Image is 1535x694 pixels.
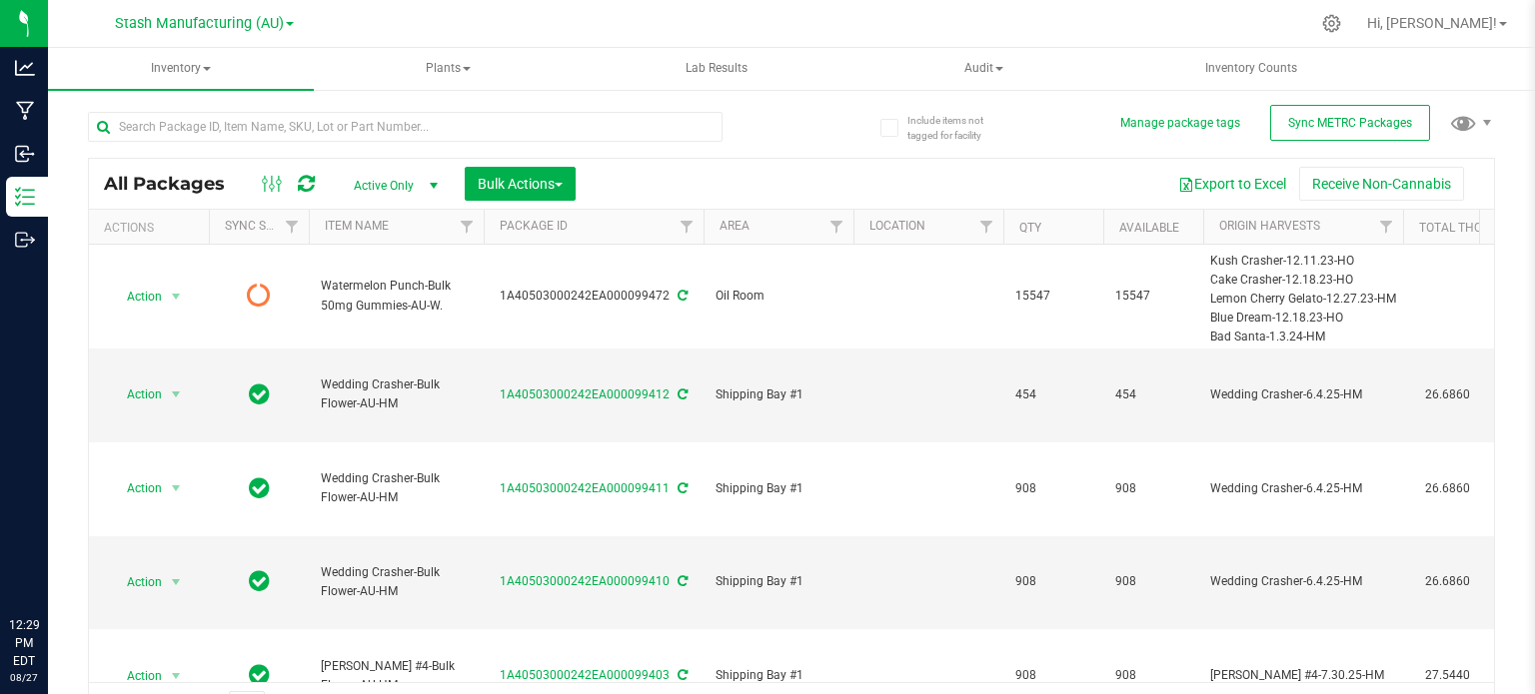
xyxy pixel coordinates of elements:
inline-svg: Outbound [15,230,35,250]
p: 08/27 [9,670,39,685]
inline-svg: Inbound [15,144,35,164]
a: Filter [970,210,1003,244]
span: 908 [1015,479,1091,498]
span: Shipping Bay #1 [716,385,841,404]
a: 1A40503000242EA000099411 [500,481,670,495]
a: Qty [1019,221,1041,235]
span: select [164,283,189,311]
inline-svg: Inventory [15,187,35,207]
span: select [164,380,189,408]
a: Location [869,219,925,233]
span: 454 [1115,385,1191,404]
span: 908 [1015,572,1091,591]
div: Blue Dream-12.18.23-HO [1210,309,1397,328]
span: Sync from Compliance System [675,481,688,495]
inline-svg: Manufacturing [15,101,35,121]
span: In Sync [249,661,270,689]
span: Audit [851,49,1115,89]
span: In Sync [249,380,270,408]
span: Action [109,662,163,690]
p: 12:29 PM EDT [9,616,39,670]
span: 15547 [1115,287,1191,306]
span: Action [109,568,163,596]
button: Sync METRC Packages [1270,105,1430,141]
span: Oil Room [716,287,841,306]
div: 1A40503000242EA000099472 [481,287,707,306]
a: Filter [276,210,309,244]
a: Audit [850,48,1116,90]
a: Item Name [325,219,389,233]
a: Total THC% [1419,221,1491,235]
span: All Packages [104,173,245,195]
input: Search Package ID, Item Name, SKU, Lot or Part Number... [88,112,723,142]
div: Wedding Crasher-6.4.25-HM [1210,572,1397,591]
span: 908 [1115,666,1191,685]
span: Lab Results [659,60,774,77]
button: Bulk Actions [465,167,576,201]
span: 26.6860 [1415,567,1480,596]
span: Bulk Actions [478,176,563,192]
iframe: Resource center unread badge [59,531,83,555]
span: Shipping Bay #1 [716,479,841,498]
span: 26.6860 [1415,474,1480,503]
iframe: Resource center [20,534,80,594]
span: Wedding Crasher-Bulk Flower-AU-HM [321,469,472,507]
span: Action [109,474,163,502]
div: Lemon Cherry Gelato-12.27.23-HM [1210,290,1397,309]
span: Sync from Compliance System [675,387,688,401]
span: Hi, [PERSON_NAME]! [1367,15,1497,31]
span: Action [109,283,163,311]
span: Action [109,380,163,408]
a: Inventory Counts [1118,48,1384,90]
span: Stash Manufacturing (AU) [115,15,284,32]
span: 27.5440 [1415,661,1480,690]
a: Area [720,219,750,233]
span: Wedding Crasher-Bulk Flower-AU-HM [321,375,472,413]
span: Plants [317,49,581,89]
span: Sync from Compliance System [675,668,688,682]
span: 908 [1115,479,1191,498]
a: Package ID [500,219,568,233]
span: Sync from Compliance System [675,574,688,588]
inline-svg: Analytics [15,58,35,78]
a: Filter [820,210,853,244]
span: Watermelon Punch-Bulk 50mg Gummies-AU-W. [321,277,472,315]
button: Manage package tags [1120,115,1240,132]
span: In Sync [249,567,270,595]
div: Bad Santa-1.3.24-HM [1210,328,1397,347]
a: 1A40503000242EA000099403 [500,668,670,682]
a: Filter [451,210,484,244]
div: Cake Crasher-12.18.23-HO [1210,271,1397,290]
span: Wedding Crasher-Bulk Flower-AU-HM [321,563,472,601]
div: Actions [104,221,201,235]
span: select [164,474,189,502]
a: Inventory [48,48,314,90]
div: Wedding Crasher-6.4.25-HM [1210,479,1397,498]
div: Wedding Crasher-6.4.25-HM [1210,385,1397,404]
span: 908 [1015,666,1091,685]
a: 1A40503000242EA000099412 [500,387,670,401]
a: Origin Harvests [1219,219,1320,233]
span: 26.6860 [1415,380,1480,409]
span: In Sync [249,474,270,502]
span: Pending Sync [247,282,271,310]
a: Sync Status [225,219,302,233]
span: Include items not tagged for facility [907,113,1007,143]
div: [PERSON_NAME] #4-7.30.25-HM [1210,666,1397,685]
button: Export to Excel [1165,167,1299,201]
span: Inventory Counts [1178,60,1324,77]
span: Shipping Bay #1 [716,572,841,591]
div: Manage settings [1319,14,1344,33]
span: 15547 [1015,287,1091,306]
a: 1A40503000242EA000099410 [500,574,670,588]
button: Receive Non-Cannabis [1299,167,1464,201]
div: Kush Crasher-12.11.23-HO [1210,252,1397,271]
span: select [164,568,189,596]
a: Filter [671,210,704,244]
a: Filter [1370,210,1403,244]
span: Sync from Compliance System [675,289,688,303]
span: 454 [1015,385,1091,404]
span: select [164,662,189,690]
span: 908 [1115,572,1191,591]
